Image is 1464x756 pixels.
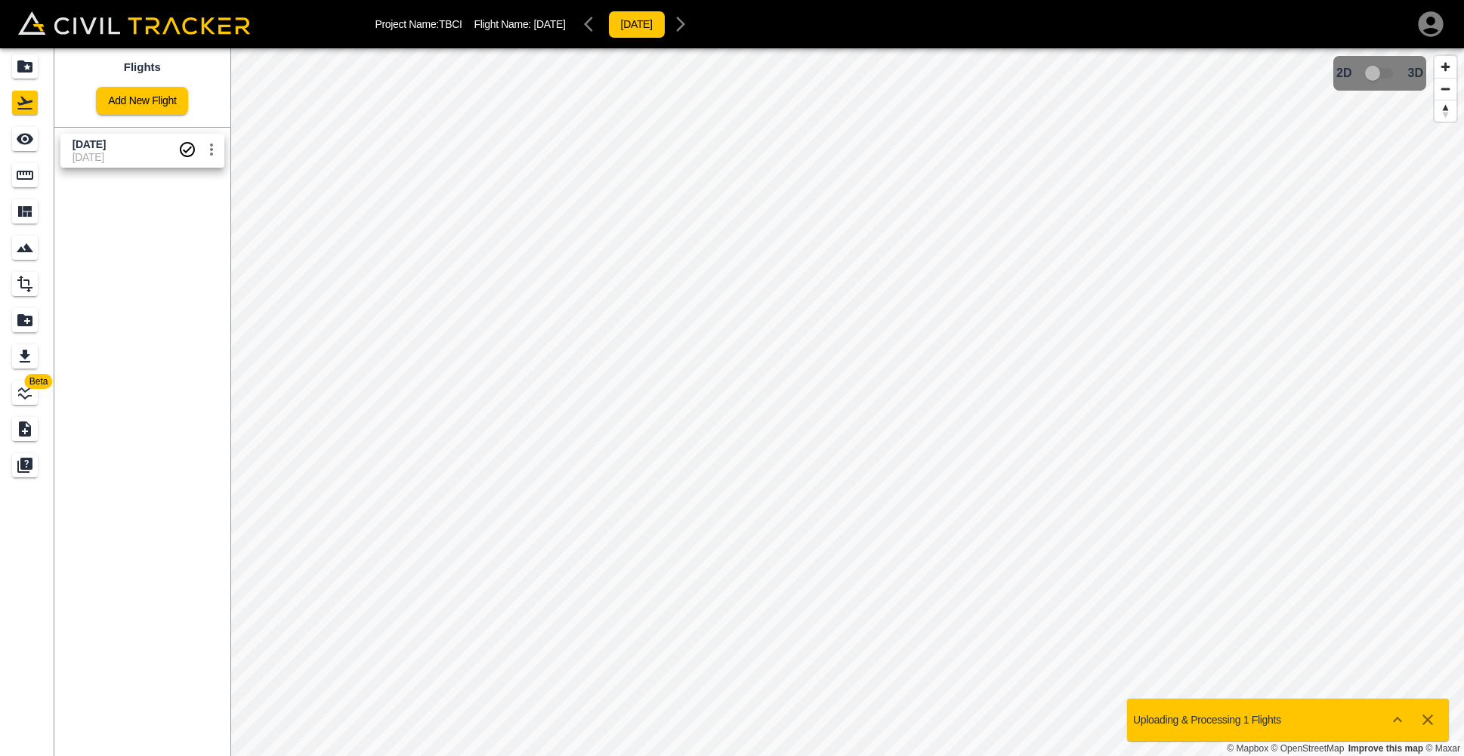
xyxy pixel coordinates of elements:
button: Zoom out [1435,78,1456,100]
span: 2D [1336,66,1351,80]
span: 3D [1408,66,1423,80]
span: 3D model not uploaded yet [1358,59,1402,88]
button: Zoom in [1435,56,1456,78]
button: [DATE] [608,11,666,39]
p: Project Name: TBCI [375,18,462,30]
button: Reset bearing to north [1435,100,1456,122]
img: Civil Tracker [18,11,250,35]
a: Mapbox [1227,743,1268,754]
a: Maxar [1425,743,1460,754]
span: [DATE] [533,18,565,30]
p: Uploading & Processing 1 Flights [1133,714,1281,726]
button: Show more [1382,705,1413,735]
p: Flight Name: [474,18,566,30]
a: OpenStreetMap [1271,743,1345,754]
a: Map feedback [1348,743,1423,754]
